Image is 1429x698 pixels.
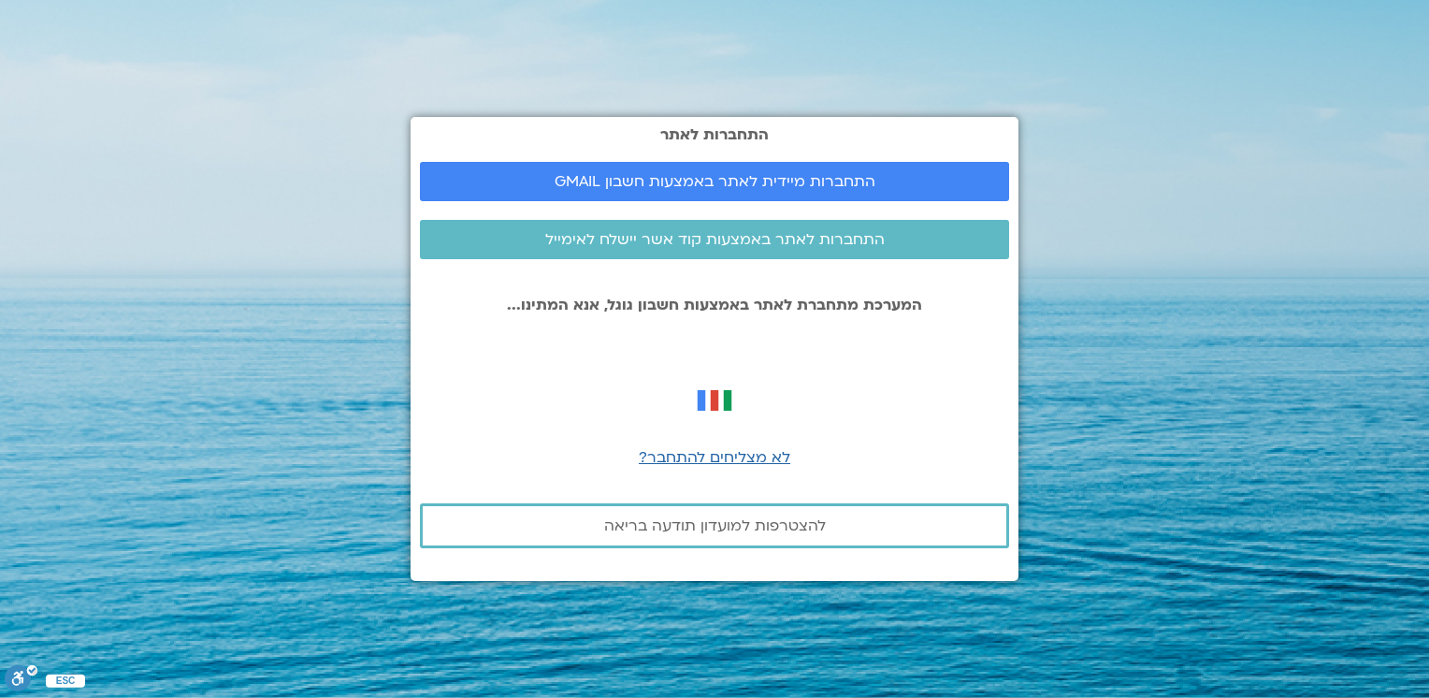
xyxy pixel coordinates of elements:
span: להצטרפות למועדון תודעה בריאה [604,517,826,534]
a: להצטרפות למועדון תודעה בריאה [420,503,1009,548]
h2: התחברות לאתר [420,126,1009,143]
p: המערכת מתחברת לאתר באמצעות חשבון גוגל, אנא המתינו... [420,297,1009,313]
a: התחברות לאתר באמצעות קוד אשר יישלח לאימייל [420,220,1009,259]
a: התחברות מיידית לאתר באמצעות חשבון GMAIL [420,162,1009,201]
span: התחברות מיידית לאתר באמצעות חשבון GMAIL [555,173,875,190]
span: התחברות לאתר באמצעות קוד אשר יישלח לאימייל [545,231,885,248]
a: לא מצליחים להתחבר? [639,447,790,468]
